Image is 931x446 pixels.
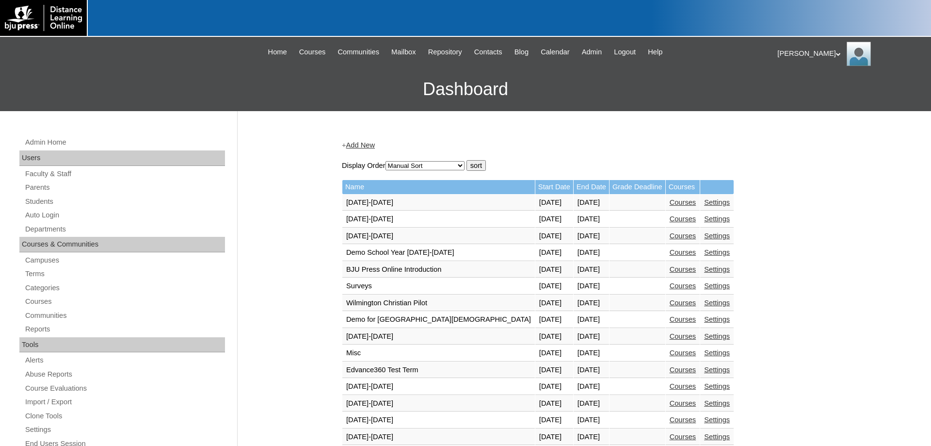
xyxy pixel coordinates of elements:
[535,362,573,379] td: [DATE]
[346,141,375,149] a: Add New
[535,396,573,412] td: [DATE]
[574,195,609,211] td: [DATE]
[704,215,730,223] a: Settings
[535,295,573,312] td: [DATE]
[342,412,535,429] td: [DATE]-[DATE]
[19,337,225,353] div: Tools
[342,312,535,328] td: Demo for [GEOGRAPHIC_DATA][DEMOGRAPHIC_DATA]
[704,265,730,273] a: Settings
[535,245,573,261] td: [DATE]
[342,211,535,228] td: [DATE]-[DATE]
[428,47,462,58] span: Repository
[670,399,696,407] a: Courses
[704,366,730,374] a: Settings
[24,136,225,149] a: Admin Home
[24,310,225,322] a: Communities
[704,299,730,307] a: Settings
[670,433,696,441] a: Courses
[423,47,467,58] a: Repository
[704,349,730,357] a: Settings
[670,416,696,424] a: Courses
[24,396,225,408] a: Import / Export
[469,47,507,58] a: Contacts
[610,180,665,194] td: Grade Deadline
[574,362,609,379] td: [DATE]
[614,47,636,58] span: Logout
[337,47,379,58] span: Communities
[510,47,533,58] a: Blog
[704,248,730,256] a: Settings
[24,223,225,235] a: Departments
[535,329,573,345] td: [DATE]
[574,228,609,245] td: [DATE]
[535,228,573,245] td: [DATE]
[670,315,696,323] a: Courses
[24,368,225,380] a: Abuse Reports
[670,366,696,374] a: Courses
[342,362,535,379] td: Edvance360 Test Term
[24,354,225,366] a: Alerts
[24,168,225,180] a: Faculty & Staff
[342,180,535,194] td: Name
[24,382,225,395] a: Course Evaluations
[574,396,609,412] td: [DATE]
[342,140,822,150] div: +
[670,332,696,340] a: Courses
[535,345,573,362] td: [DATE]
[535,412,573,429] td: [DATE]
[670,382,696,390] a: Courses
[24,209,225,221] a: Auto Login
[342,345,535,362] td: Misc
[386,47,421,58] a: Mailbox
[514,47,529,58] span: Blog
[24,282,225,294] a: Categories
[574,278,609,295] td: [DATE]
[342,295,535,312] td: Wilmington Christian Pilot
[670,282,696,290] a: Courses
[535,312,573,328] td: [DATE]
[299,47,326,58] span: Courses
[24,196,225,208] a: Students
[574,180,609,194] td: End Date
[19,237,225,252] div: Courses & Communities
[704,332,730,340] a: Settings
[670,248,696,256] a: Courses
[574,329,609,345] td: [DATE]
[670,215,696,223] a: Courses
[294,47,331,58] a: Courses
[574,379,609,395] td: [DATE]
[574,262,609,278] td: [DATE]
[535,429,573,446] td: [DATE]
[670,265,696,273] a: Courses
[24,182,225,194] a: Parents
[342,262,535,278] td: BJU Press Online Introduction
[670,232,696,240] a: Courses
[704,282,730,290] a: Settings
[5,5,82,31] img: logo-white.png
[24,323,225,335] a: Reports
[263,47,292,58] a: Home
[342,195,535,211] td: [DATE]-[DATE]
[704,399,730,407] a: Settings
[536,47,574,58] a: Calendar
[670,198,696,206] a: Courses
[466,160,486,171] input: sort
[704,232,730,240] a: Settings
[342,429,535,446] td: [DATE]-[DATE]
[5,67,926,111] h3: Dashboard
[777,42,921,66] div: [PERSON_NAME]
[574,345,609,362] td: [DATE]
[582,47,602,58] span: Admin
[24,296,225,308] a: Courses
[574,429,609,446] td: [DATE]
[704,382,730,390] a: Settings
[535,211,573,228] td: [DATE]
[24,410,225,422] a: Clone Tools
[704,416,730,424] a: Settings
[574,312,609,328] td: [DATE]
[391,47,416,58] span: Mailbox
[847,42,871,66] img: Pam Miller / Distance Learning Online Staff
[535,195,573,211] td: [DATE]
[342,160,822,171] form: Display Order
[577,47,607,58] a: Admin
